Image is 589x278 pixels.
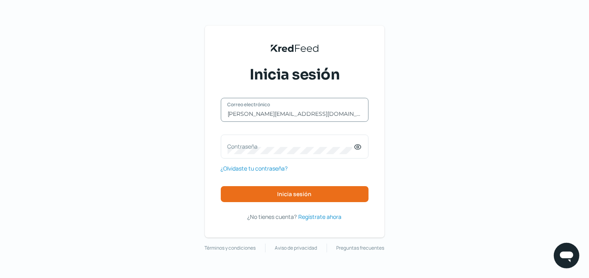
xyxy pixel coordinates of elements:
span: Inicia sesión [278,191,312,197]
a: Aviso de privacidad [275,244,317,252]
a: Términos y condiciones [205,244,256,252]
img: chatIcon [559,248,575,264]
label: Contraseña [228,143,354,150]
span: ¿No tienes cuenta? [248,213,297,220]
a: Regístrate ahora [299,212,342,222]
label: Correo electrónico [228,101,354,108]
button: Inicia sesión [221,186,369,202]
span: Inicia sesión [250,65,340,85]
a: Preguntas frecuentes [337,244,385,252]
a: ¿Olvidaste tu contraseña? [221,163,288,173]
